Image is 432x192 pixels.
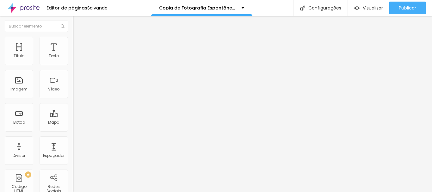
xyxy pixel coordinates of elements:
[10,87,28,91] div: Imagem
[159,6,237,10] p: Copia de Fotografia Espontânea — Capturando Momentos Reais com Naturalidade
[348,2,389,14] button: Visualizar
[87,6,110,10] div: Salvando...
[363,5,383,10] span: Visualizar
[399,5,416,10] span: Publicar
[61,24,65,28] img: Icone
[48,120,59,125] div: Mapa
[389,2,426,14] button: Publicar
[73,16,432,192] iframe: Editor
[43,153,65,158] div: Espaçador
[48,87,59,91] div: Vídeo
[5,21,68,32] input: Buscar elemento
[14,54,24,58] div: Título
[13,153,25,158] div: Divisor
[354,5,360,11] img: view-1.svg
[49,54,59,58] div: Texto
[13,120,25,125] div: Botão
[300,5,305,11] img: Icone
[43,6,87,10] div: Editor de páginas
